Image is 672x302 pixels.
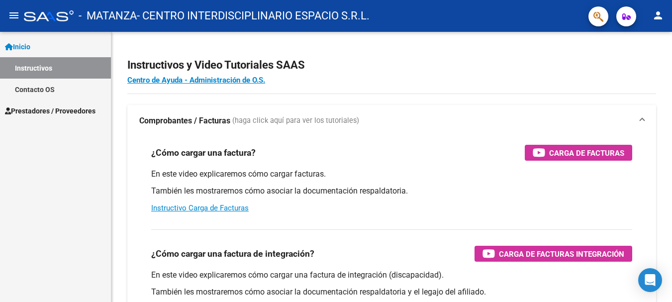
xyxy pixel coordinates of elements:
h2: Instructivos y Video Tutoriales SAAS [127,56,656,75]
mat-icon: menu [8,9,20,21]
mat-icon: person [652,9,664,21]
span: (haga click aquí para ver los tutoriales) [232,115,359,126]
span: Prestadores / Proveedores [5,105,96,116]
span: Carga de Facturas [549,147,624,159]
h3: ¿Cómo cargar una factura de integración? [151,247,314,261]
p: En este video explicaremos cómo cargar una factura de integración (discapacidad). [151,270,632,281]
p: También les mostraremos cómo asociar la documentación respaldatoria y el legajo del afiliado. [151,287,632,298]
a: Instructivo Carga de Facturas [151,203,249,212]
span: Inicio [5,41,30,52]
p: También les mostraremos cómo asociar la documentación respaldatoria. [151,186,632,197]
button: Carga de Facturas [525,145,632,161]
span: - CENTRO INTERDISCIPLINARIO ESPACIO S.R.L. [137,5,370,27]
a: Centro de Ayuda - Administración de O.S. [127,76,265,85]
span: Carga de Facturas Integración [499,248,624,260]
button: Carga de Facturas Integración [475,246,632,262]
mat-expansion-panel-header: Comprobantes / Facturas (haga click aquí para ver los tutoriales) [127,105,656,137]
p: En este video explicaremos cómo cargar facturas. [151,169,632,180]
strong: Comprobantes / Facturas [139,115,230,126]
span: - MATANZA [79,5,137,27]
h3: ¿Cómo cargar una factura? [151,146,256,160]
div: Open Intercom Messenger [638,268,662,292]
